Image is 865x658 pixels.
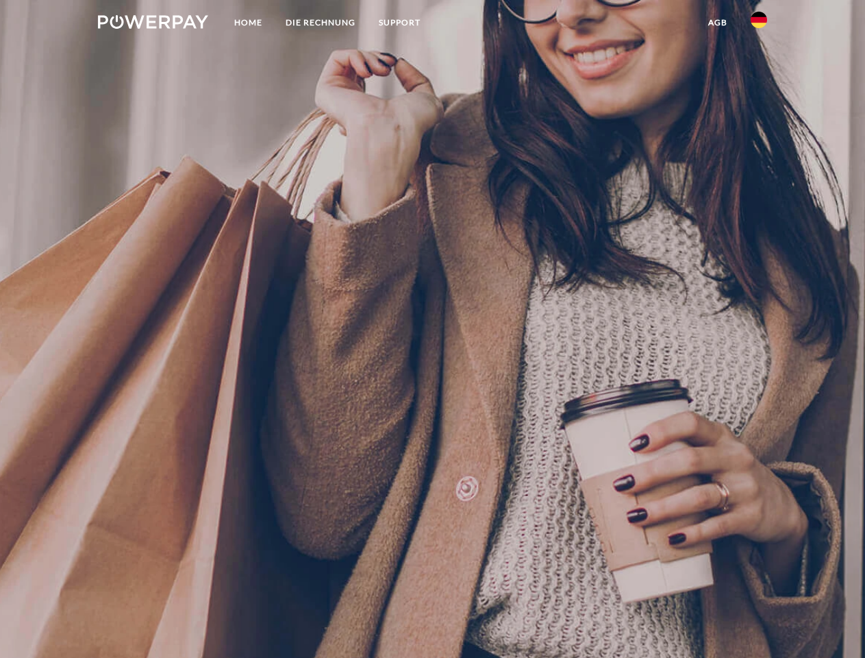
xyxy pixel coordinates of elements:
[751,12,767,28] img: de
[697,10,739,35] a: agb
[223,10,274,35] a: Home
[274,10,367,35] a: DIE RECHNUNG
[98,15,208,29] img: logo-powerpay-white.svg
[367,10,432,35] a: SUPPORT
